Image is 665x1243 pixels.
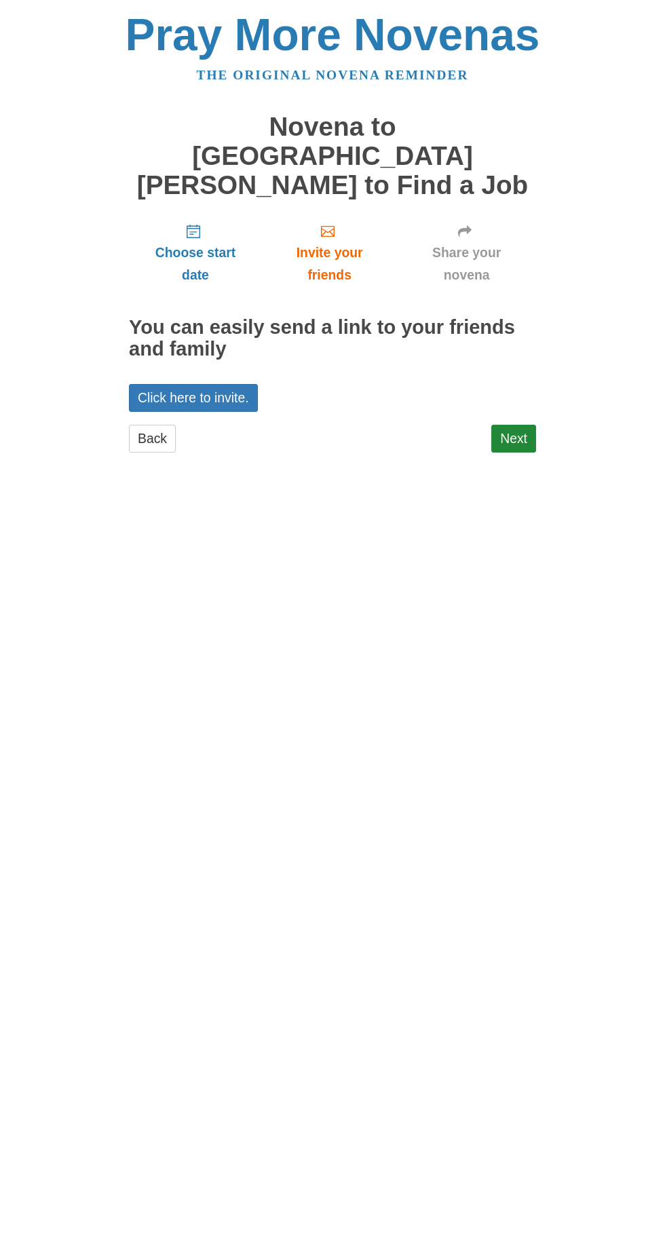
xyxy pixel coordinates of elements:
[129,425,176,453] a: Back
[129,384,258,412] a: Click here to invite.
[491,425,536,453] a: Next
[129,317,536,360] h2: You can easily send a link to your friends and family
[142,242,248,286] span: Choose start date
[129,113,536,199] h1: Novena to [GEOGRAPHIC_DATA][PERSON_NAME] to Find a Job
[262,213,397,294] a: Invite your friends
[129,213,262,294] a: Choose start date
[275,242,383,286] span: Invite your friends
[126,9,540,60] a: Pray More Novenas
[197,68,469,82] a: The original novena reminder
[411,242,522,286] span: Share your novena
[397,213,536,294] a: Share your novena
